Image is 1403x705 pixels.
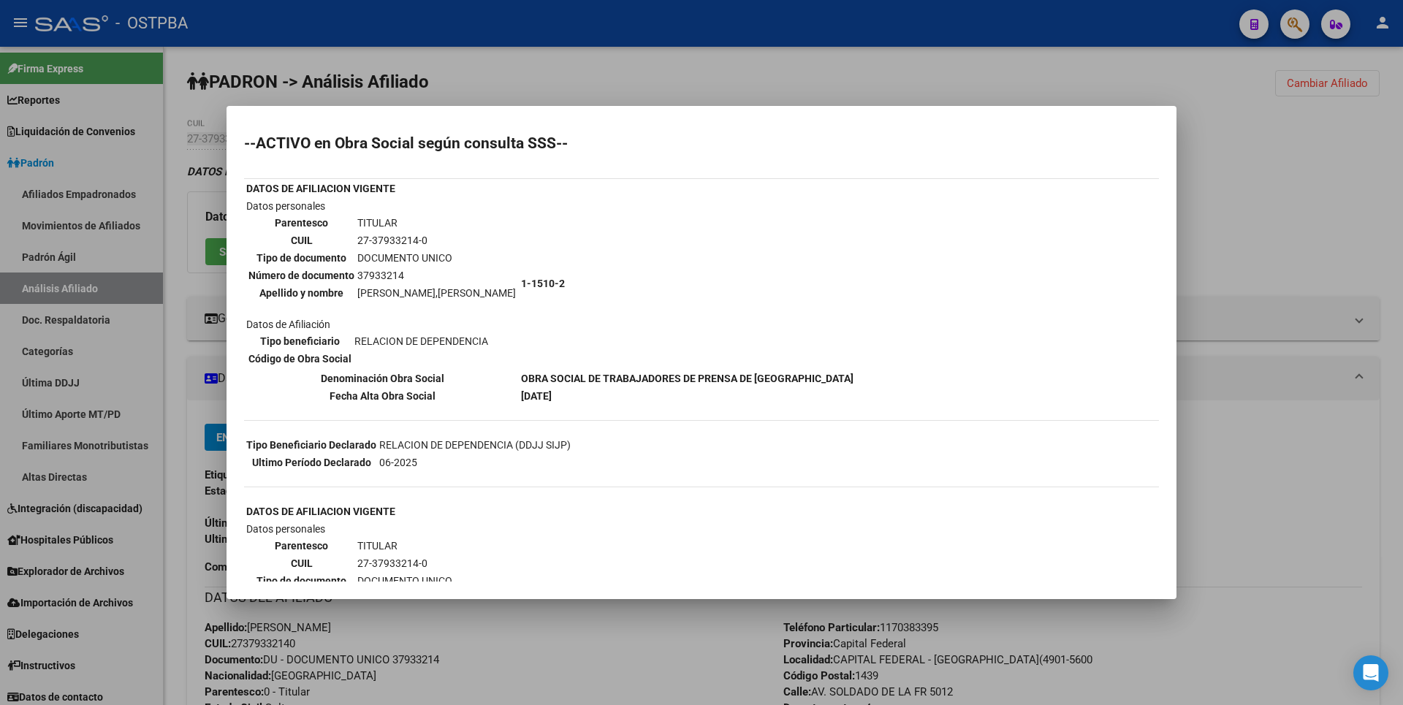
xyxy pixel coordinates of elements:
td: [PERSON_NAME],[PERSON_NAME] [357,285,517,301]
td: DOCUMENTO UNICO [357,573,517,589]
b: DATOS DE AFILIACION VIGENTE [246,506,395,517]
h2: --ACTIVO en Obra Social según consulta SSS-- [244,136,1159,150]
th: Ultimo Período Declarado [246,454,377,470]
th: Código de Obra Social [248,351,352,367]
td: 06-2025 [379,454,571,470]
th: Parentesco [248,538,355,554]
b: [DATE] [521,390,552,402]
td: DOCUMENTO UNICO [357,250,517,266]
td: 37933214 [357,267,517,283]
b: DATOS DE AFILIACION VIGENTE [246,183,395,194]
th: Fecha Alta Obra Social [246,388,519,404]
div: Open Intercom Messenger [1353,655,1388,690]
td: Datos personales Datos de Afiliación [246,198,519,369]
th: Tipo Beneficiario Declarado [246,437,377,453]
td: Datos personales Datos de Afiliación [246,521,532,692]
th: CUIL [248,555,355,571]
td: 27-37933214-0 [357,232,517,248]
td: RELACION DE DEPENDENCIA [354,333,489,349]
th: Tipo beneficiario [248,333,352,349]
td: TITULAR [357,215,517,231]
th: Denominación Obra Social [246,370,519,386]
th: Número de documento [248,267,355,283]
td: RELACION DE DEPENDENCIA (DDJJ SIJP) [379,437,571,453]
td: 27-37933214-0 [357,555,517,571]
th: Parentesco [248,215,355,231]
td: TITULAR [357,538,517,554]
th: CUIL [248,232,355,248]
b: 1-1510-2 [521,278,565,289]
th: Apellido y nombre [248,285,355,301]
b: OBRA SOCIAL DE TRABAJADORES DE PRENSA DE [GEOGRAPHIC_DATA] [521,373,853,384]
th: Tipo de documento [248,250,355,266]
th: Tipo de documento [248,573,355,589]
